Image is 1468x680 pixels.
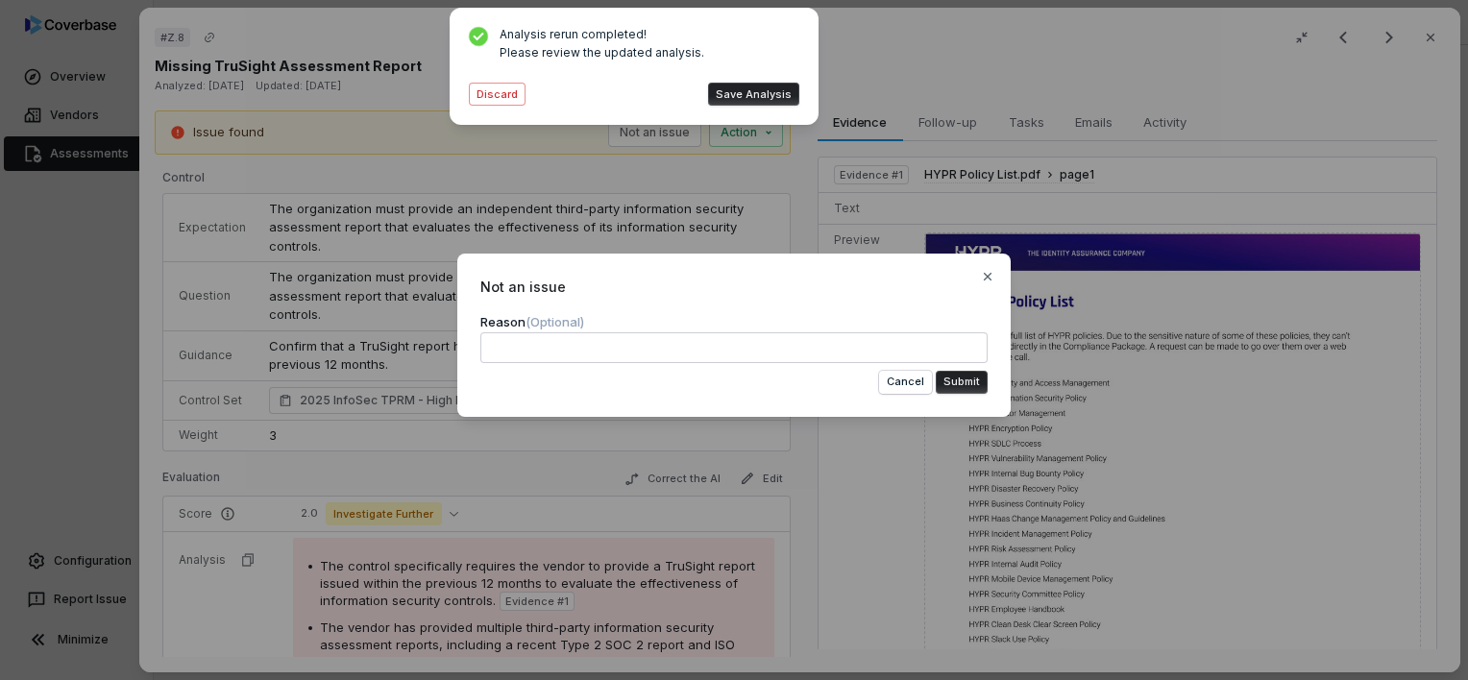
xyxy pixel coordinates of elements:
button: Save Analysis [708,83,799,106]
button: Cancel [879,371,932,394]
span: Analysis rerun completed! [500,27,704,41]
span: Please review the updated analysis. [500,45,704,60]
button: Submit [936,371,988,394]
label: Reason [480,314,584,329]
span: (Optional) [526,314,584,329]
button: Discard [469,83,526,106]
span: Not an issue [480,277,988,297]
